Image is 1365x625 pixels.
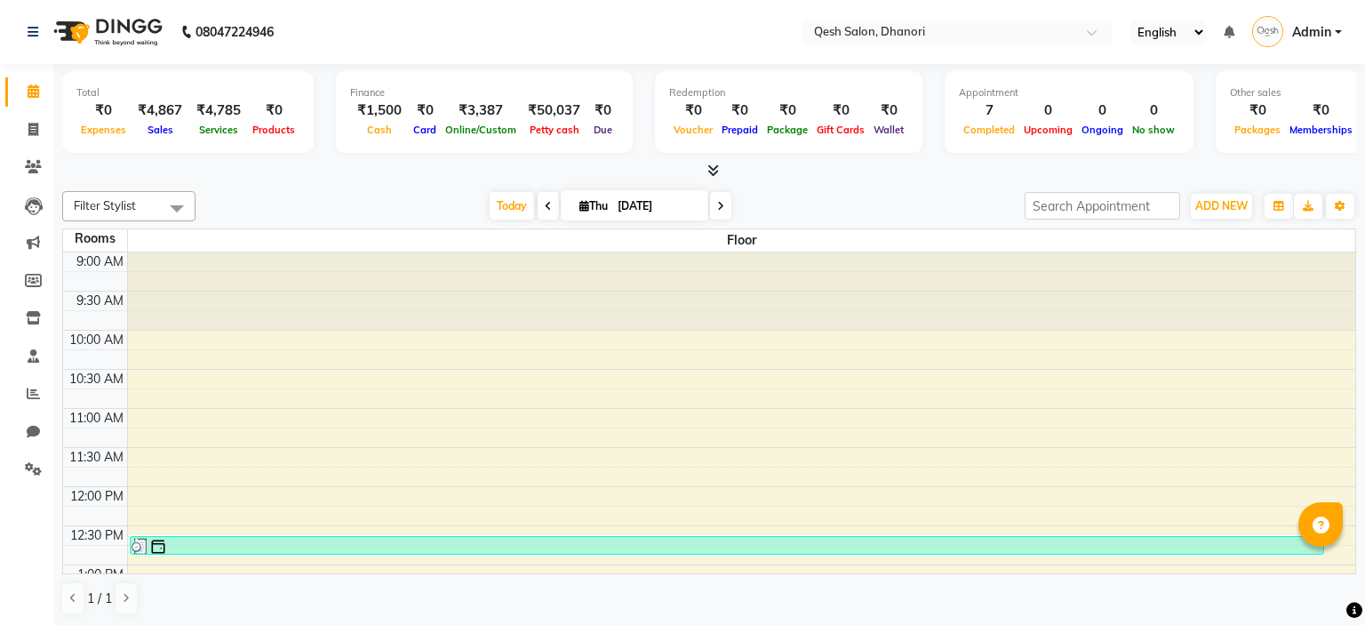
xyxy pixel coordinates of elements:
div: ₹0 [812,100,869,121]
div: ₹0 [409,100,441,121]
div: ₹0 [1285,100,1357,121]
div: 0 [1019,100,1077,121]
div: ₹0 [76,100,131,121]
span: Products [248,124,299,136]
div: 0 [1077,100,1128,121]
div: 11:00 AM [66,409,127,428]
b: 08047224946 [196,7,274,57]
span: 1 / 1 [87,589,112,608]
span: Due [589,124,617,136]
div: 1:00 PM [74,565,127,584]
button: ADD NEW [1191,194,1252,219]
span: Prepaid [717,124,762,136]
div: ₹0 [248,100,299,121]
div: ₹0 [669,100,717,121]
span: Gift Cards [812,124,869,136]
span: ADD NEW [1195,199,1248,212]
span: Card [409,124,441,136]
span: Online/Custom [441,124,521,136]
div: 10:00 AM [66,331,127,349]
span: Admin [1292,23,1331,42]
input: Search Appointment [1025,192,1180,220]
div: ₹4,785 [189,100,248,121]
span: Sales [143,124,178,136]
div: 9:30 AM [73,292,127,310]
span: Wallet [869,124,908,136]
img: logo [45,7,167,57]
span: Voucher [669,124,717,136]
span: Ongoing [1077,124,1128,136]
div: ₹0 [1230,100,1285,121]
div: Redemption [669,85,908,100]
span: Floor [128,229,1356,252]
div: Total [76,85,299,100]
span: Completed [959,124,1019,136]
span: Today [490,192,534,220]
span: Memberships [1285,124,1357,136]
div: ₹3,387 [441,100,521,121]
div: Appointment [959,85,1179,100]
div: 10:30 AM [66,370,127,389]
input: 2025-09-04 [612,193,701,220]
div: ₹0 [869,100,908,121]
div: ₹1,500 [350,100,409,121]
span: Cash [363,124,396,136]
span: Petty cash [525,124,584,136]
span: Thu [575,199,612,212]
span: Filter Stylist [74,198,136,212]
div: 12:30 PM [67,526,127,545]
span: Packages [1230,124,1285,136]
div: ₹4,867 [131,100,189,121]
span: No show [1128,124,1179,136]
div: 12:00 PM [67,487,127,506]
div: 9:00 AM [73,252,127,271]
div: ₹0 [762,100,812,121]
div: Rooms [63,229,127,248]
div: Meenakshi, TK01, 12:40 PM-12:55 PM, Eyebrow [131,537,1324,554]
div: ₹0 [587,100,619,121]
div: Finance [350,85,619,100]
div: ₹0 [717,100,762,121]
span: Package [762,124,812,136]
div: ₹50,037 [521,100,587,121]
div: 0 [1128,100,1179,121]
span: Expenses [76,124,131,136]
img: Admin [1252,16,1283,47]
div: 11:30 AM [66,448,127,467]
iframe: chat widget [1290,554,1347,607]
div: 7 [959,100,1019,121]
span: Upcoming [1019,124,1077,136]
span: Services [195,124,243,136]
